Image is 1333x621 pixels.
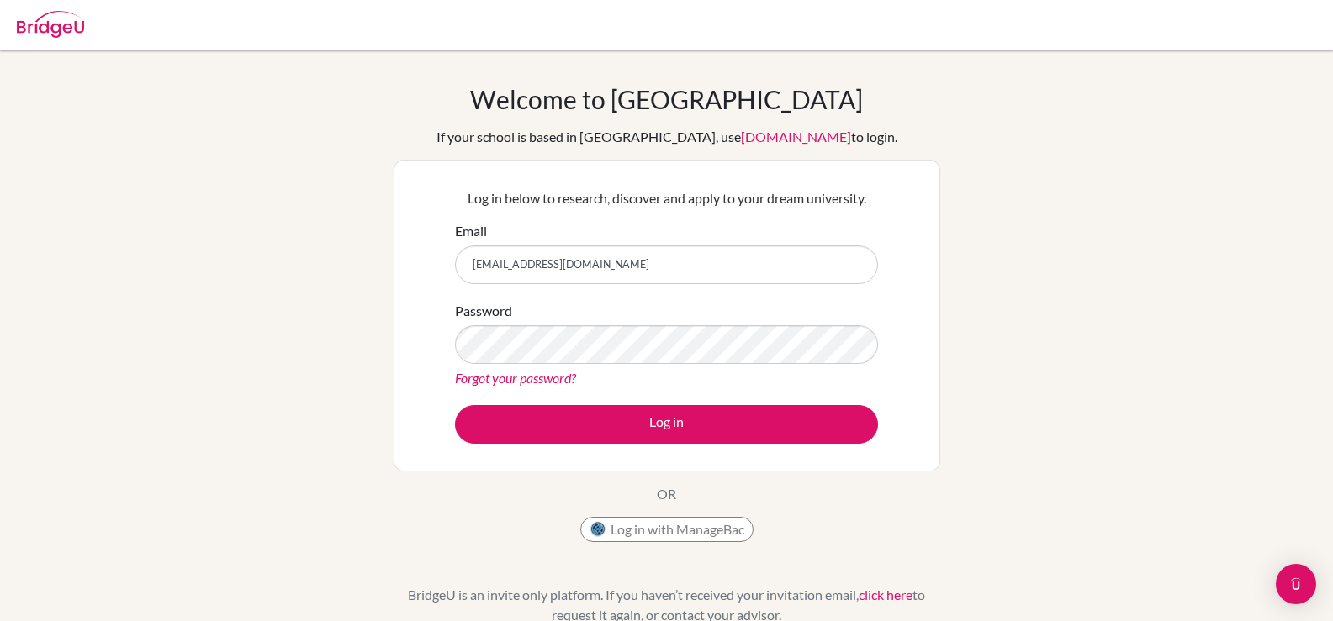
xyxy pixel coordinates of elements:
div: If your school is based in [GEOGRAPHIC_DATA], use to login. [436,127,897,147]
p: Log in below to research, discover and apply to your dream university. [455,188,878,208]
label: Password [455,301,512,321]
h1: Welcome to [GEOGRAPHIC_DATA] [470,84,863,114]
label: Email [455,221,487,241]
div: Open Intercom Messenger [1276,564,1316,604]
button: Log in with ManageBac [580,517,754,542]
p: OR [657,484,676,504]
img: Bridge-U [17,11,84,38]
a: click here [859,587,912,603]
a: Forgot your password? [455,370,576,386]
a: [DOMAIN_NAME] [741,129,851,145]
button: Log in [455,405,878,444]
